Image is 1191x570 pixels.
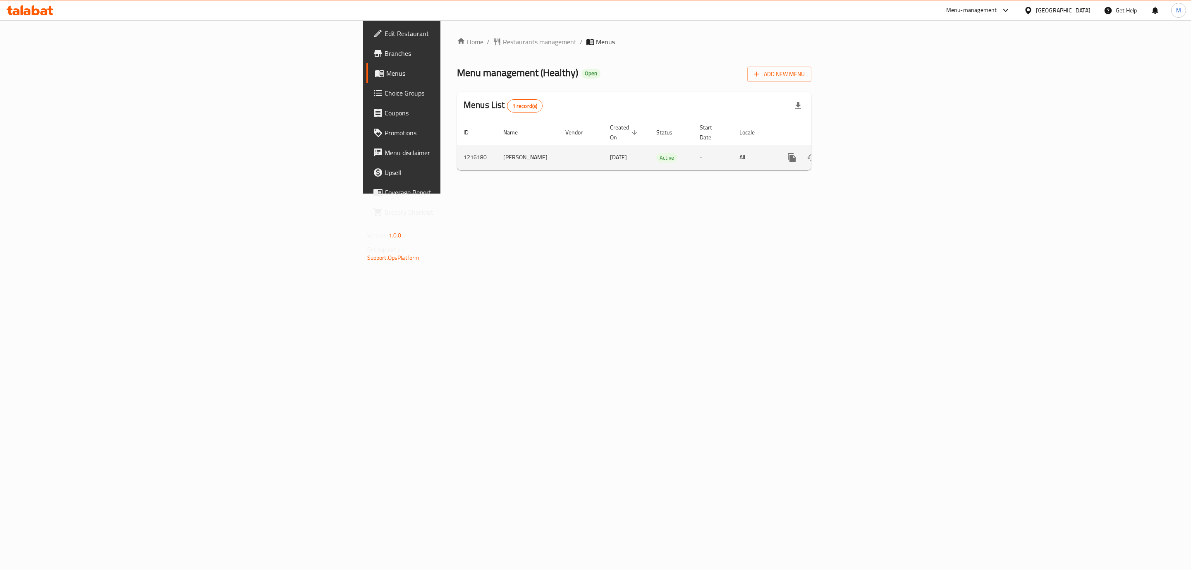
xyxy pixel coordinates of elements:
table: enhanced table [457,120,868,170]
span: Grocery Checklist [385,207,555,217]
span: Branches [385,48,555,58]
a: Upsell [366,163,562,182]
span: Locale [739,127,765,137]
h2: Menus List [464,99,543,113]
a: Menu disclaimer [366,143,562,163]
div: [GEOGRAPHIC_DATA] [1036,6,1091,15]
a: Grocery Checklist [366,202,562,222]
div: Menu-management [946,5,997,15]
span: ID [464,127,479,137]
span: Coverage Report [385,187,555,197]
span: 1.0.0 [389,230,402,241]
a: Promotions [366,123,562,143]
td: All [733,145,775,170]
span: Menus [596,37,615,47]
span: Name [503,127,529,137]
a: Support.OpsPlatform [367,252,420,263]
span: Active [656,153,677,163]
span: Menu disclaimer [385,148,555,158]
span: Choice Groups [385,88,555,98]
span: [DATE] [610,152,627,163]
span: Edit Restaurant [385,29,555,38]
span: Status [656,127,683,137]
span: Add New Menu [754,69,805,79]
span: Start Date [700,122,723,142]
li: / [580,37,583,47]
a: Branches [366,43,562,63]
div: Open [581,69,600,79]
div: Export file [788,96,808,116]
span: Version: [367,230,387,241]
span: Upsell [385,168,555,177]
span: M [1176,6,1181,15]
span: Promotions [385,128,555,138]
span: Vendor [565,127,593,137]
a: Coverage Report [366,182,562,202]
a: Edit Restaurant [366,24,562,43]
span: Coupons [385,108,555,118]
span: Get support on: [367,244,405,255]
button: Change Status [802,148,822,168]
td: - [693,145,733,170]
a: Coupons [366,103,562,123]
div: Total records count [507,99,543,113]
nav: breadcrumb [457,37,811,47]
a: Choice Groups [366,83,562,103]
a: Menus [366,63,562,83]
span: Open [581,70,600,77]
button: Add New Menu [747,67,811,82]
button: more [782,148,802,168]
span: Menus [386,68,555,78]
th: Actions [775,120,868,145]
span: Created On [610,122,640,142]
span: 1 record(s) [507,102,543,110]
